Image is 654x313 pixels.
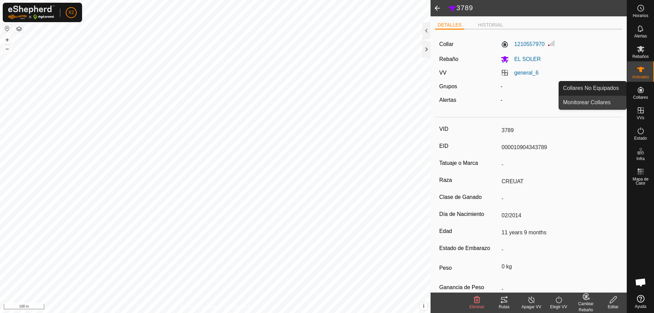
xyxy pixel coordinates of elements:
button: i [420,302,427,310]
label: Alertas [439,97,456,103]
img: Intensidad de Señal [547,39,556,47]
label: Grupos [439,83,457,89]
label: Rebaño [439,56,458,62]
a: Monitorear Collares [559,96,626,109]
a: Chat abierto [630,272,651,293]
span: Horarios [633,14,648,18]
span: Alertas [634,34,647,38]
a: Ayuda [627,292,654,311]
label: Tatuaje o Marca [439,159,499,168]
div: Cambiar Rebaño [572,301,599,313]
span: Collares No Equipados [563,84,619,92]
span: Ayuda [635,304,647,309]
span: Eliminar [469,304,484,309]
label: Día de Nacimiento [439,210,499,219]
div: Apagar VV [518,304,545,310]
label: Clase de Ganado [439,193,499,202]
label: Collar [439,40,454,48]
div: Elegir VV [545,304,572,310]
label: VID [439,125,499,134]
div: Editar [599,304,627,310]
span: EL SOLER [509,56,541,62]
div: Rutas [490,304,518,310]
label: Raza [439,176,499,185]
h2: 3789 [448,4,627,13]
button: + [3,36,11,44]
label: VV [439,70,447,76]
label: 1210557970 [501,40,545,48]
span: Mapa de Calor [629,177,652,185]
a: Collares No Equipados [559,81,626,95]
label: Estado de Embarazo [439,244,499,253]
label: Peso [439,261,499,275]
div: - [498,82,621,91]
span: Rebaños [632,54,649,59]
li: HISTORIAL [475,21,506,29]
label: EID [439,142,499,151]
a: Política de Privacidad [180,304,219,310]
label: Edad [439,227,499,236]
span: Collares [633,95,648,99]
button: – [3,45,11,53]
span: X2 [68,9,74,16]
span: Infra [636,157,644,161]
span: VVs [637,116,644,120]
button: Restablecer Mapa [3,25,11,33]
div: - [498,96,621,104]
li: DETALLES [435,21,465,30]
a: general_6 [514,70,539,76]
span: Animales [632,75,649,79]
span: Monitorear Collares [563,98,611,107]
button: Capas del Mapa [15,25,23,33]
label: Ganancia de Peso Diaria Esperada [439,283,499,300]
a: Contáctenos [228,304,250,310]
img: Logo Gallagher [8,5,54,19]
span: Estado [634,136,647,140]
span: i [423,303,424,309]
